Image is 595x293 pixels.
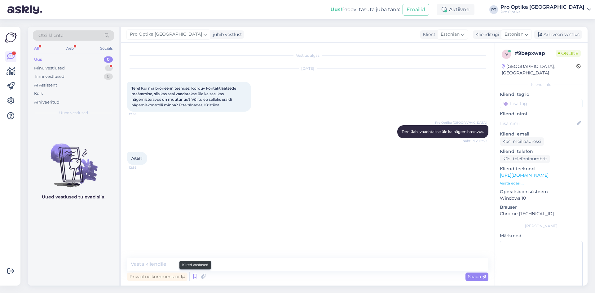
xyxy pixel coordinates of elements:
div: 0 [104,73,113,80]
p: Operatsioonisüsteem [500,189,583,195]
span: 9 [505,52,508,56]
a: [URL][DOMAIN_NAME] [500,172,549,178]
a: Pro Optika [GEOGRAPHIC_DATA]Pro Optika [500,5,591,15]
div: Vestlus algas [127,53,488,58]
small: Kiired vastused [182,262,208,268]
span: Tere! Kui ma broneerin teenuse: Korduv kontaktläätsede määramise, siis kas seal vaadatakse üle ka... [131,86,237,107]
p: Klienditeekond [500,166,583,172]
div: [DATE] [127,66,488,71]
div: # 9bepxwap [515,50,556,57]
span: Pro Optika [GEOGRAPHIC_DATA] [435,120,487,125]
b: Uus! [330,7,342,12]
button: Emailid [403,4,429,16]
div: Pro Optika [GEOGRAPHIC_DATA] [500,5,584,10]
div: Web [64,44,75,52]
div: Klient [420,31,435,38]
div: 1 [105,65,113,71]
p: Kliendi email [500,131,583,137]
div: [PERSON_NAME] [500,223,583,229]
img: No chats [28,132,119,188]
div: 0 [104,56,113,63]
div: Arhiveeritud [34,99,59,105]
p: Windows 10 [500,195,583,202]
span: Pro Optika [GEOGRAPHIC_DATA] [130,31,202,38]
p: Chrome [TECHNICAL_ID] [500,211,583,217]
div: PT [489,5,498,14]
div: Uus [34,56,42,63]
span: Online [556,50,581,57]
p: Kliendi telefon [500,148,583,155]
div: Küsi telefoninumbrit [500,155,550,163]
span: Estonian [505,31,523,38]
img: Askly Logo [5,32,17,43]
div: Kliendi info [500,82,583,87]
span: Nähtud ✓ 12:59 [463,139,487,143]
div: [GEOGRAPHIC_DATA], [GEOGRAPHIC_DATA] [502,63,576,76]
div: Aktiivne [437,4,474,15]
span: Aitäh! [131,156,142,161]
div: Arhiveeri vestlus [534,30,582,39]
div: AI Assistent [34,82,57,88]
div: Minu vestlused [34,65,65,71]
span: 12:59 [129,165,152,170]
div: Pro Optika [500,10,584,15]
p: Vaata edasi ... [500,180,583,186]
span: Estonian [441,31,460,38]
p: Uued vestlused tulevad siia. [42,194,105,200]
div: Kõik [34,91,43,97]
div: Proovi tasuta juba täna: [330,6,400,13]
span: Tere! Jah, vaadatakse üle ka nägemisteravus. [402,129,484,134]
span: Saada [468,274,486,279]
input: Lisa tag [500,99,583,108]
span: 12:58 [129,112,152,117]
p: Märkmed [500,233,583,239]
p: Brauser [500,204,583,211]
div: Küsi meiliaadressi [500,137,544,146]
input: Lisa nimi [500,120,575,127]
div: Socials [99,44,114,52]
p: Kliendi tag'id [500,91,583,98]
div: Klienditugi [473,31,499,38]
p: Kliendi nimi [500,111,583,117]
span: Uued vestlused [59,110,88,116]
div: Privaatne kommentaar [127,273,187,281]
div: All [33,44,40,52]
span: Otsi kliente [38,32,63,39]
div: Tiimi vestlused [34,73,64,80]
div: juhib vestlust [210,31,242,38]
